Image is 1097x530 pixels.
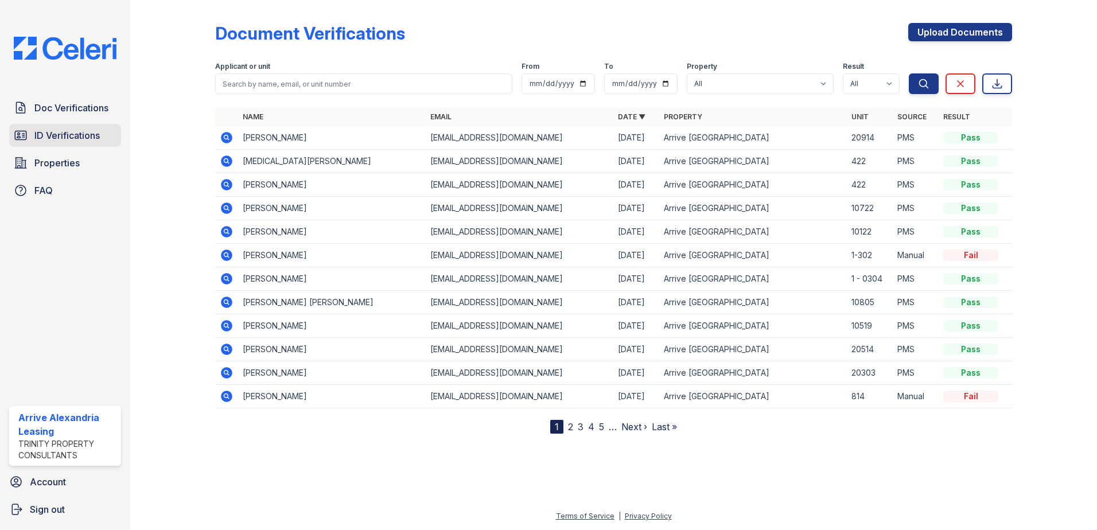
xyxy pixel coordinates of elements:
[659,150,847,173] td: Arrive [GEOGRAPHIC_DATA]
[613,291,659,314] td: [DATE]
[943,226,998,237] div: Pass
[943,132,998,143] div: Pass
[426,197,613,220] td: [EMAIL_ADDRESS][DOMAIN_NAME]
[893,150,939,173] td: PMS
[238,267,426,291] td: [PERSON_NAME]
[215,23,405,44] div: Document Verifications
[426,314,613,338] td: [EMAIL_ADDRESS][DOMAIN_NAME]
[847,150,893,173] td: 422
[34,184,53,197] span: FAQ
[30,502,65,516] span: Sign out
[238,361,426,385] td: [PERSON_NAME]
[613,197,659,220] td: [DATE]
[238,244,426,267] td: [PERSON_NAME]
[893,267,939,291] td: PMS
[847,361,893,385] td: 20303
[613,244,659,267] td: [DATE]
[238,197,426,220] td: [PERSON_NAME]
[613,385,659,408] td: [DATE]
[426,150,613,173] td: [EMAIL_ADDRESS][DOMAIN_NAME]
[847,291,893,314] td: 10805
[943,367,998,379] div: Pass
[18,411,116,438] div: Arrive Alexandria Leasing
[687,62,717,71] label: Property
[847,197,893,220] td: 10722
[659,385,847,408] td: Arrive [GEOGRAPHIC_DATA]
[426,220,613,244] td: [EMAIL_ADDRESS][DOMAIN_NAME]
[943,250,998,261] div: Fail
[426,126,613,150] td: [EMAIL_ADDRESS][DOMAIN_NAME]
[215,62,270,71] label: Applicant or unit
[659,173,847,197] td: Arrive [GEOGRAPHIC_DATA]
[9,151,121,174] a: Properties
[659,267,847,291] td: Arrive [GEOGRAPHIC_DATA]
[609,420,617,434] span: …
[659,126,847,150] td: Arrive [GEOGRAPHIC_DATA]
[9,124,121,147] a: ID Verifications
[613,361,659,385] td: [DATE]
[9,179,121,202] a: FAQ
[568,421,573,432] a: 2
[847,314,893,338] td: 10519
[943,297,998,308] div: Pass
[578,421,583,432] a: 3
[659,244,847,267] td: Arrive [GEOGRAPHIC_DATA]
[893,197,939,220] td: PMS
[943,320,998,332] div: Pass
[851,112,869,121] a: Unit
[426,338,613,361] td: [EMAIL_ADDRESS][DOMAIN_NAME]
[522,62,539,71] label: From
[659,338,847,361] td: Arrive [GEOGRAPHIC_DATA]
[943,344,998,355] div: Pass
[893,361,939,385] td: PMS
[908,23,1012,41] a: Upload Documents
[426,173,613,197] td: [EMAIL_ADDRESS][DOMAIN_NAME]
[5,37,126,60] img: CE_Logo_Blue-a8612792a0a2168367f1c8372b55b34899dd931a85d93a1a3d3e32e68fde9ad4.png
[9,96,121,119] a: Doc Verifications
[550,420,563,434] div: 1
[621,421,647,432] a: Next ›
[215,73,512,94] input: Search by name, email, or unit number
[847,173,893,197] td: 422
[847,244,893,267] td: 1-302
[430,112,452,121] a: Email
[238,150,426,173] td: [MEDICAL_DATA][PERSON_NAME]
[659,197,847,220] td: Arrive [GEOGRAPHIC_DATA]
[843,62,864,71] label: Result
[943,112,970,121] a: Result
[847,220,893,244] td: 10122
[897,112,927,121] a: Source
[5,498,126,521] a: Sign out
[613,220,659,244] td: [DATE]
[238,338,426,361] td: [PERSON_NAME]
[847,385,893,408] td: 814
[599,421,604,432] a: 5
[893,220,939,244] td: PMS
[238,126,426,150] td: [PERSON_NAME]
[238,291,426,314] td: [PERSON_NAME] [PERSON_NAME]
[426,244,613,267] td: [EMAIL_ADDRESS][DOMAIN_NAME]
[30,475,66,489] span: Account
[625,512,672,520] a: Privacy Policy
[34,101,108,115] span: Doc Verifications
[618,512,621,520] div: |
[613,314,659,338] td: [DATE]
[426,385,613,408] td: [EMAIL_ADDRESS][DOMAIN_NAME]
[652,421,677,432] a: Last »
[893,126,939,150] td: PMS
[943,391,998,402] div: Fail
[238,385,426,408] td: [PERSON_NAME]
[588,421,594,432] a: 4
[847,126,893,150] td: 20914
[613,150,659,173] td: [DATE]
[238,314,426,338] td: [PERSON_NAME]
[893,385,939,408] td: Manual
[613,338,659,361] td: [DATE]
[613,267,659,291] td: [DATE]
[943,155,998,167] div: Pass
[943,202,998,214] div: Pass
[34,128,100,142] span: ID Verifications
[893,338,939,361] td: PMS
[893,173,939,197] td: PMS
